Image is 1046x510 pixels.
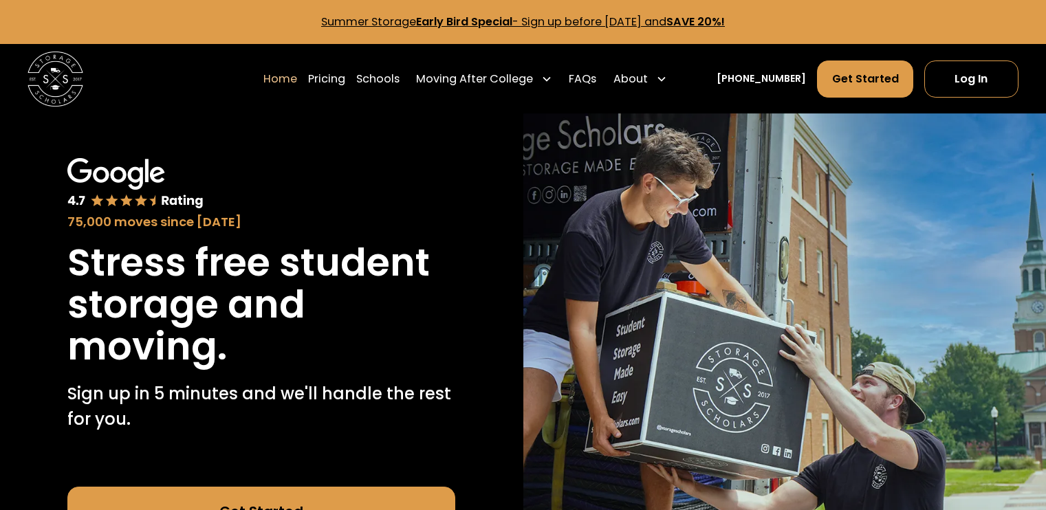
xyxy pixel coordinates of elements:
a: Get Started [817,60,913,98]
img: Storage Scholars main logo [28,52,83,107]
div: Moving After College [416,71,533,87]
a: Schools [356,60,400,98]
a: Summer StorageEarly Bird Special- Sign up before [DATE] andSAVE 20%! [321,14,725,30]
a: Pricing [308,60,345,98]
a: Home [263,60,297,98]
a: home [28,52,83,107]
p: Sign up in 5 minutes and we'll handle the rest for you. [67,381,455,432]
div: About [608,60,673,98]
div: Moving After College [411,60,558,98]
a: [PHONE_NUMBER] [717,71,806,86]
img: Google 4.7 star rating [67,158,203,210]
div: About [613,71,648,87]
div: 75,000 moves since [DATE] [67,212,455,231]
strong: Early Bird Special [416,14,512,30]
h1: Stress free student storage and moving. [67,242,455,368]
strong: SAVE 20%! [666,14,725,30]
a: FAQs [569,60,596,98]
a: Log In [924,60,1018,98]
